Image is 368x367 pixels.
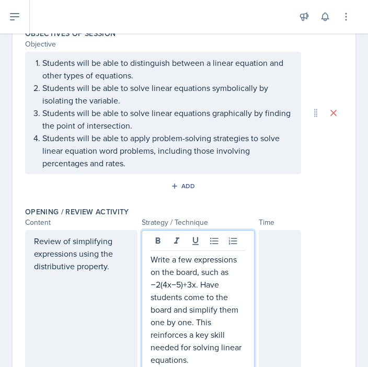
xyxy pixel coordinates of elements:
[142,217,254,228] div: Strategy / Technique
[42,82,292,107] p: Students will be able to solve linear equations symbolically by isolating the variable.
[25,28,116,39] label: Objectives of Session
[42,132,292,169] p: Students will be able to apply problem-solving strategies to solve linear equation word problems,...
[42,107,292,132] p: Students will be able to solve linear equations graphically by finding the point of intersection.
[259,217,301,228] div: Time
[25,217,137,228] div: Content
[25,39,301,50] div: Objective
[167,178,201,194] button: Add
[25,207,129,217] label: Opening / Review Activity
[151,253,245,366] p: Write a few expressions on the board, such as −2(4x−5)+3x. Have students come to the board and si...
[173,182,195,190] div: Add
[34,235,129,272] p: Review of simplifying expressions using the distributive property.
[42,56,292,82] p: Students will be able to distinguish between a linear equation and other types of equations.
